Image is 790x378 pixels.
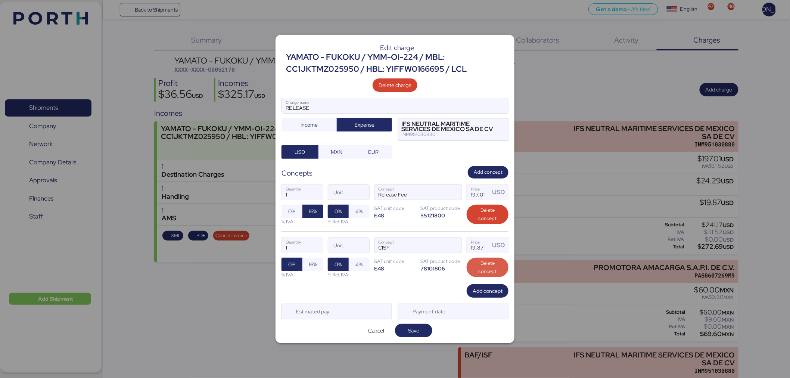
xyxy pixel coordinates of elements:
[282,145,318,159] button: USD
[282,271,323,278] div: % IVA
[467,284,508,298] button: Add concept
[356,207,363,216] span: 4%
[467,258,508,277] button: Delete concept
[349,205,370,218] button: 4%
[289,207,296,216] span: 0%
[374,265,416,272] div: E48
[286,44,508,51] div: Edit charge
[401,132,498,137] div: INM951030880
[282,258,302,271] button: 0%
[289,260,296,269] span: 0%
[302,258,323,271] button: 16%
[354,120,374,129] span: Expense
[282,185,323,200] input: Quantity
[282,218,323,225] div: % IVA
[420,265,462,272] div: 78101806
[492,188,508,197] div: USD
[282,118,337,131] button: Income
[282,238,323,253] input: Quantity
[408,326,419,335] span: Save
[335,260,342,269] span: 0%
[331,148,343,157] span: MXN
[473,206,503,223] span: Delete concept
[309,207,317,216] span: 16%
[473,259,503,276] span: Delete concept
[420,258,462,265] div: SAT product code
[295,148,305,157] span: USD
[374,258,416,265] div: SAT unit code
[474,168,503,176] span: Add concept
[446,186,462,202] button: ConceptConcept
[473,286,503,295] span: Add concept
[374,212,416,219] div: E48
[318,145,355,159] button: MXN
[309,260,317,269] span: 16%
[492,241,508,250] div: USD
[379,81,411,90] span: Delete charge
[328,258,349,271] button: 0%
[302,205,323,218] button: 16%
[374,238,444,253] input: Concept
[368,148,379,157] span: EUR
[328,271,370,278] div: % Ret IVA
[467,185,490,200] input: Price
[420,212,462,219] div: 55121800
[401,121,498,132] div: IFS NEUTRAL MARITIME SERVICES DE MEXICO SA DE CV
[286,51,508,75] div: YAMATO - FUKOKU / YMM-OI-224 / MBL: CC1JKTMZ025950 / HBL: YIFFW0166695 / LCL
[349,258,370,271] button: 4%
[446,239,462,255] button: ConceptConcept
[337,118,392,131] button: Expense
[328,238,369,253] input: Unit
[355,145,392,159] button: EUR
[282,98,508,113] input: Charge name
[374,185,444,200] input: Concept
[328,218,370,225] div: % Ret IVA
[358,324,395,337] button: Cancel
[282,205,302,218] button: 0%
[467,238,490,253] input: Price
[368,326,385,335] span: Cancel
[395,324,432,337] button: Save
[301,120,318,129] span: Income
[420,205,462,212] div: SAT product code
[373,78,417,92] button: Delete charge
[282,168,312,179] div: Concepts
[467,205,508,224] button: Delete concept
[328,205,349,218] button: 0%
[468,166,508,179] button: Add concept
[356,260,363,269] span: 4%
[374,205,416,212] div: SAT unit code
[328,185,369,200] input: Unit
[335,207,342,216] span: 0%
